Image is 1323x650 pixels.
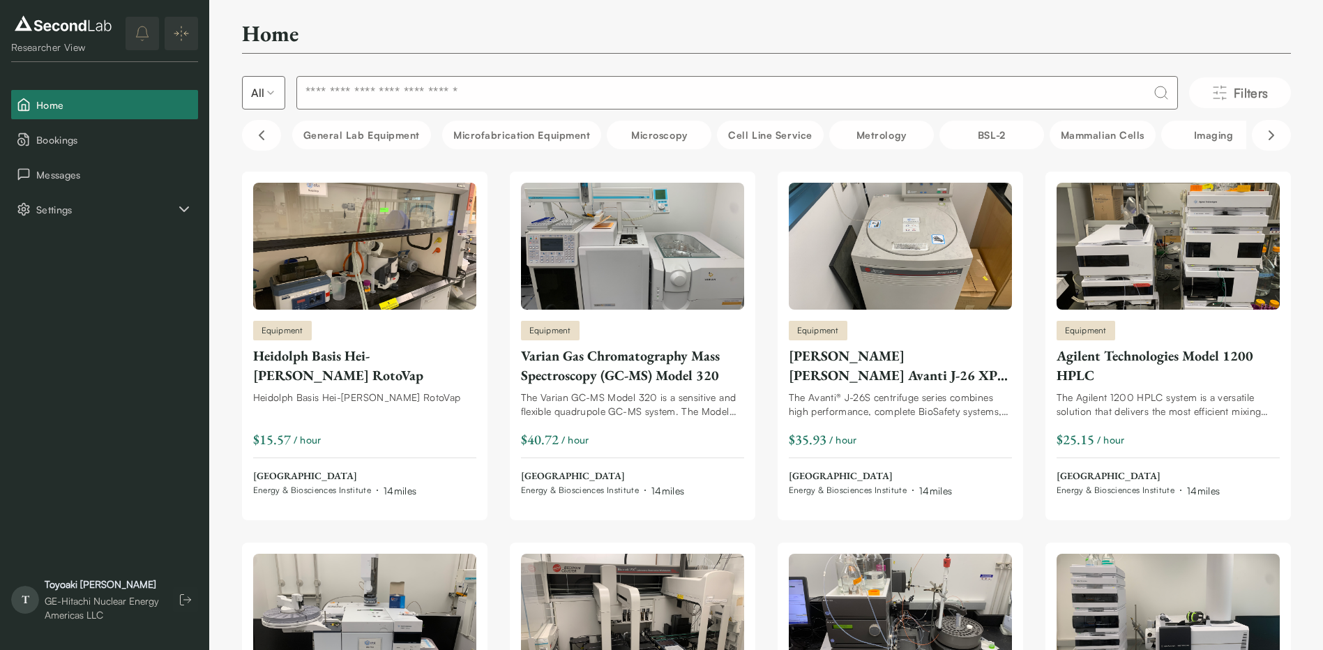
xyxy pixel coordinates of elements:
div: Agilent Technologies Model 1200 HPLC [1057,346,1280,385]
img: Heidolph Basis Hei-VAP HL RotoVap [253,183,476,310]
img: Beckman Coulter Avanti J-26 XP Centrifuge [789,183,1012,310]
div: The Varian GC-MS Model 320 is a sensitive and flexible quadrupole GC-MS system. The Model 320 pro... [521,391,744,418]
div: Heidolph Basis Hei-[PERSON_NAME] RotoVap [253,346,476,385]
button: Metrology [829,121,934,149]
button: Scroll left [242,120,281,151]
span: Bookings [36,133,192,147]
span: Equipment [1065,324,1107,337]
span: / hour [1097,432,1125,447]
span: [GEOGRAPHIC_DATA] [521,469,685,483]
span: [GEOGRAPHIC_DATA] [789,469,953,483]
a: Varian Gas Chromatography Mass Spectroscopy (GC-MS) Model 320EquipmentVarian Gas Chromatography M... [521,183,744,498]
button: Microscopy [607,121,711,149]
span: Energy & Biosciences Institute [789,485,907,496]
button: Messages [11,160,198,189]
button: Select listing type [242,76,285,109]
span: Messages [36,167,192,182]
span: Equipment [529,324,571,337]
div: $40.72 [521,430,559,449]
div: [PERSON_NAME] [PERSON_NAME] Avanti J-26 XP Centrifuge [789,346,1012,385]
div: 14 miles [651,483,684,498]
button: Filters [1189,77,1291,108]
span: Home [36,98,192,112]
div: The Avanti® J-26S centrifuge series combines high performance, complete BioSafety systems, and lo... [789,391,1012,418]
span: T [11,586,39,614]
button: Mammalian Cells [1050,121,1156,149]
img: logo [11,13,115,35]
button: notifications [126,17,159,50]
div: Settings sub items [11,195,198,224]
div: Toyoaki [PERSON_NAME] [45,577,159,591]
button: Log out [173,587,198,612]
div: $25.15 [1057,430,1094,449]
button: General Lab equipment [292,121,432,149]
div: $35.93 [789,430,826,449]
div: 14 miles [1187,483,1220,498]
button: Settings [11,195,198,224]
div: The Agilent 1200 HPLC system is a versatile solution that delivers the most efficient mixing and ... [1057,391,1280,418]
a: Agilent Technologies Model 1200 HPLCEquipmentAgilent Technologies Model 1200 HPLCThe Agilent 1200... [1057,183,1280,498]
img: Varian Gas Chromatography Mass Spectroscopy (GC-MS) Model 320 [521,183,744,310]
span: [GEOGRAPHIC_DATA] [1057,469,1220,483]
button: Home [11,90,198,119]
button: Expand/Collapse sidebar [165,17,198,50]
div: Researcher View [11,40,115,54]
a: Beckman Coulter Avanti J-26 XP CentrifugeEquipment[PERSON_NAME] [PERSON_NAME] Avanti J-26 XP Cent... [789,183,1012,498]
a: Heidolph Basis Hei-VAP HL RotoVapEquipmentHeidolph Basis Hei-[PERSON_NAME] RotoVapHeidolph Basis ... [253,183,476,498]
button: Bookings [11,125,198,154]
h2: Home [242,20,298,47]
img: Agilent Technologies Model 1200 HPLC [1057,183,1280,310]
span: / hour [294,432,322,447]
span: / hour [561,432,589,447]
button: Scroll right [1252,120,1291,151]
div: Heidolph Basis Hei-[PERSON_NAME] RotoVap [253,391,476,405]
div: Varian Gas Chromatography Mass Spectroscopy (GC-MS) Model 320 [521,346,744,385]
span: / hour [829,432,857,447]
span: Equipment [797,324,839,337]
button: Imaging [1161,121,1266,149]
span: Equipment [262,324,303,337]
span: Energy & Biosciences Institute [253,485,372,496]
span: Filters [1234,83,1269,103]
button: Cell line service [717,121,823,149]
div: 14 miles [919,483,952,498]
span: Settings [36,202,176,217]
div: GE-Hitachi Nuclear Energy Americas LLC [45,594,159,622]
button: BSL-2 [939,121,1044,149]
div: $15.57 [253,430,291,449]
span: Energy & Biosciences Institute [521,485,640,496]
span: Energy & Biosciences Institute [1057,485,1175,496]
button: Microfabrication Equipment [442,121,601,149]
span: [GEOGRAPHIC_DATA] [253,469,417,483]
div: 14 miles [384,483,416,498]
